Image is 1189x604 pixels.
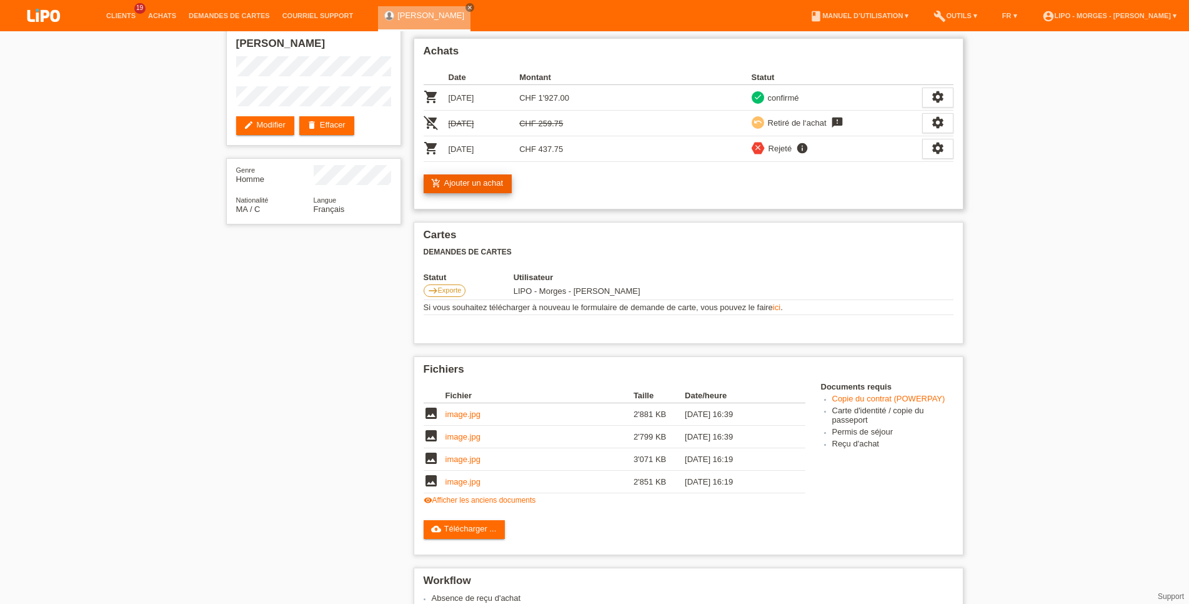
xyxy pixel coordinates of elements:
[12,26,75,35] a: LIPO pay
[449,85,520,111] td: [DATE]
[634,403,685,426] td: 2'881 KB
[821,382,953,391] h4: Documents requis
[134,3,146,14] span: 19
[236,116,294,135] a: editModifier
[236,38,391,56] h2: [PERSON_NAME]
[773,303,780,312] a: ici
[100,12,142,19] a: Clients
[431,178,441,188] i: add_shopping_cart
[424,89,439,104] i: POSP00027625
[519,85,590,111] td: CHF 1'927.00
[445,432,480,441] a: image.jpg
[431,524,441,534] i: cloud_upload
[803,12,915,19] a: bookManuel d’utilisation ▾
[931,141,945,155] i: settings
[931,90,945,104] i: settings
[754,118,762,126] i: undo
[424,575,953,593] h2: Workflow
[754,93,762,101] i: check
[424,451,439,466] i: image
[996,12,1023,19] a: FR ▾
[514,286,640,296] span: 16.09.2025
[830,116,845,129] i: feedback
[685,448,787,471] td: [DATE] 16:19
[685,388,787,403] th: Date/heure
[685,471,787,493] td: [DATE] 16:19
[424,174,512,193] a: add_shopping_cartAjouter un achat
[424,273,514,282] th: Statut
[424,115,439,130] i: POSP00028509
[397,11,464,20] a: [PERSON_NAME]
[519,70,590,85] th: Montant
[424,300,953,315] td: Si vous souhaitez télécharger à nouveau le formulaire de demande de carte, vous pouvez le faire .
[307,120,317,130] i: delete
[236,166,256,174] span: Genre
[244,120,254,130] i: edit
[449,111,520,136] td: [DATE]
[519,136,590,162] td: CHF 437.75
[795,142,810,154] i: info
[182,12,276,19] a: Demandes de cartes
[276,12,359,19] a: Courriel Support
[424,363,953,382] h2: Fichiers
[1036,12,1183,19] a: account_circleLIPO - Morges - [PERSON_NAME] ▾
[1042,10,1055,23] i: account_circle
[931,116,945,129] i: settings
[449,136,520,162] td: [DATE]
[299,116,354,135] a: deleteEffacer
[424,496,536,505] a: visibilityAfficher les anciens documents
[810,10,822,23] i: book
[424,520,505,539] a: cloud_uploadTélécharger ...
[752,70,922,85] th: Statut
[445,410,480,419] a: image.jpg
[832,427,953,439] li: Permis de séjour
[685,403,787,426] td: [DATE] 16:39
[449,70,520,85] th: Date
[142,12,182,19] a: Achats
[424,428,439,443] i: image
[424,473,439,488] i: image
[236,204,261,214] span: Maroc / C / 16.07.1998
[428,286,438,296] i: east
[438,286,462,294] span: Exporte
[634,388,685,403] th: Taille
[1158,592,1184,601] a: Support
[424,141,439,156] i: POSP00028511
[424,406,439,421] i: image
[445,455,480,464] a: image.jpg
[634,471,685,493] td: 2'851 KB
[432,593,953,603] li: Absence de reçu d'achat
[314,204,345,214] span: Français
[634,448,685,471] td: 3'071 KB
[685,426,787,448] td: [DATE] 16:39
[832,406,953,427] li: Carte d'identité / copie du passeport
[465,3,474,12] a: close
[927,12,983,19] a: buildOutils ▾
[765,142,792,155] div: Rejeté
[445,477,480,486] a: image.jpg
[519,111,590,136] td: CHF 259.75
[832,394,945,403] a: Copie du contrat (POWERPAY)
[236,196,269,204] span: Nationalité
[445,388,634,403] th: Fichier
[754,143,762,152] i: close
[424,229,953,248] h2: Cartes
[832,439,953,451] li: Reçu d'achat
[314,196,337,204] span: Langue
[467,4,473,11] i: close
[236,165,314,184] div: Homme
[764,116,827,129] div: Retiré de l‘achat
[514,273,725,282] th: Utilisateur
[424,248,953,257] h3: Demandes de cartes
[424,45,953,64] h2: Achats
[424,496,432,505] i: visibility
[933,10,946,23] i: build
[764,91,799,104] div: confirmé
[634,426,685,448] td: 2'799 KB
